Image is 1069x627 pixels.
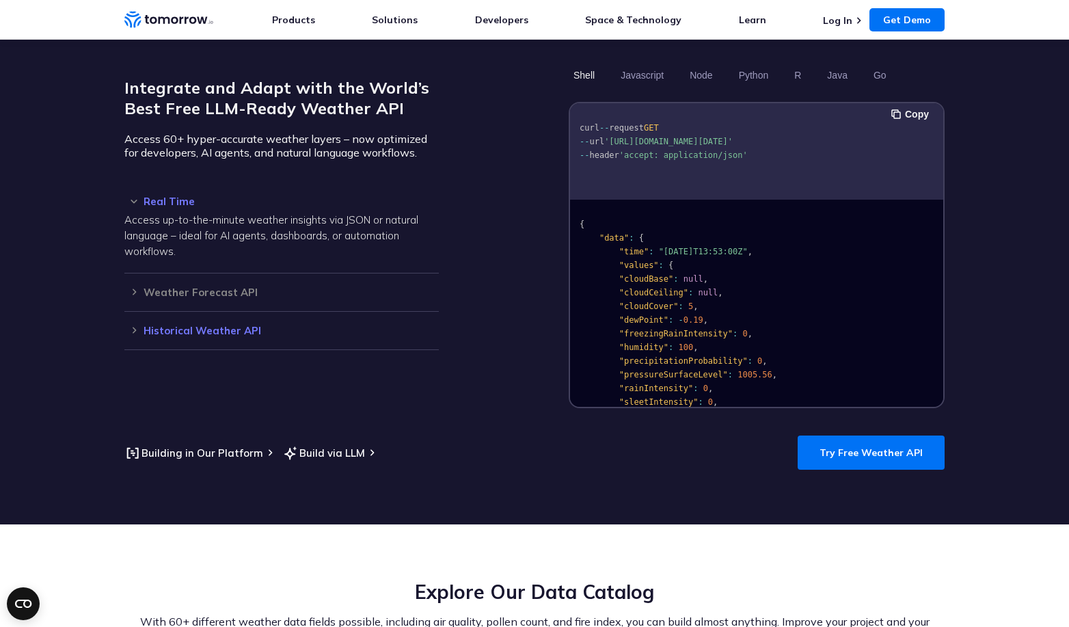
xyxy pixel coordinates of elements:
button: R [789,64,806,87]
span: request [609,123,644,133]
span: -- [580,150,589,160]
span: { [580,219,584,229]
p: Access up-to-the-minute weather insights via JSON or natural language – ideal for AI agents, dash... [124,212,439,259]
span: header [589,150,619,160]
button: Node [685,64,717,87]
span: : [649,247,653,256]
a: Try Free Weather API [798,436,945,470]
a: Build via LLM [282,444,365,462]
a: Products [272,14,315,26]
span: -- [580,137,589,146]
span: -- [599,123,609,133]
h2: Integrate and Adapt with the World’s Best Free LLM-Ready Weather API [124,77,439,118]
span: "values" [619,261,659,270]
a: Solutions [372,14,418,26]
button: Open CMP widget [7,587,40,620]
span: 100 [679,343,694,352]
span: 'accept: application/json' [619,150,748,160]
span: null [698,288,718,297]
a: Log In [823,14,852,27]
span: { [639,233,644,243]
span: GET [644,123,659,133]
button: Copy [891,107,933,122]
span: : [673,274,678,284]
a: Get Demo [869,8,945,31]
span: : [668,343,673,352]
span: "cloudBase" [619,274,673,284]
span: "precipitationProbability" [619,356,748,366]
span: , [762,356,767,366]
span: "dewPoint" [619,315,668,325]
span: 1005.56 [738,370,772,379]
span: curl [580,123,599,133]
span: , [718,288,722,297]
span: "freezingRainIntensity" [619,329,733,338]
span: , [693,343,698,352]
span: 0 [742,329,747,338]
span: 5 [688,302,693,311]
span: : [748,356,753,366]
span: , [748,329,753,338]
span: 0 [708,397,713,407]
span: 0 [703,384,708,393]
span: : [668,315,673,325]
a: Home link [124,10,213,30]
span: "humidity" [619,343,668,352]
span: url [589,137,604,146]
span: "rainIntensity" [619,384,693,393]
button: Python [734,64,774,87]
span: 0 [757,356,762,366]
a: Building in Our Platform [124,444,263,462]
button: Javascript [616,64,668,87]
span: 0.19 [684,315,703,325]
span: "sleetIntensity" [619,397,699,407]
span: : [679,302,684,311]
span: { [668,261,673,270]
span: , [748,247,753,256]
span: null [684,274,703,284]
span: "time" [619,247,649,256]
span: : [688,288,693,297]
span: , [713,397,718,407]
button: Shell [569,64,599,87]
span: : [733,329,738,338]
h2: Explore Our Data Catalog [124,579,945,605]
a: Developers [475,14,528,26]
h3: Historical Weather API [124,325,439,336]
button: Go [869,64,891,87]
a: Space & Technology [585,14,681,26]
span: : [629,233,634,243]
span: , [703,315,708,325]
span: : [693,384,698,393]
span: , [772,370,777,379]
span: "data" [599,233,629,243]
span: - [679,315,684,325]
span: "cloudCeiling" [619,288,688,297]
span: , [693,302,698,311]
span: '[URL][DOMAIN_NAME][DATE]' [604,137,733,146]
button: Java [822,64,852,87]
span: , [708,384,713,393]
h3: Weather Forecast API [124,287,439,297]
h3: Real Time [124,196,439,206]
p: Access 60+ hyper-accurate weather layers – now optimized for developers, AI agents, and natural l... [124,132,439,159]
span: "pressureSurfaceLevel" [619,370,728,379]
span: : [728,370,733,379]
a: Learn [739,14,766,26]
span: "[DATE]T13:53:00Z" [659,247,748,256]
span: : [659,261,664,270]
span: , [703,274,708,284]
span: "cloudCover" [619,302,679,311]
span: : [698,397,703,407]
